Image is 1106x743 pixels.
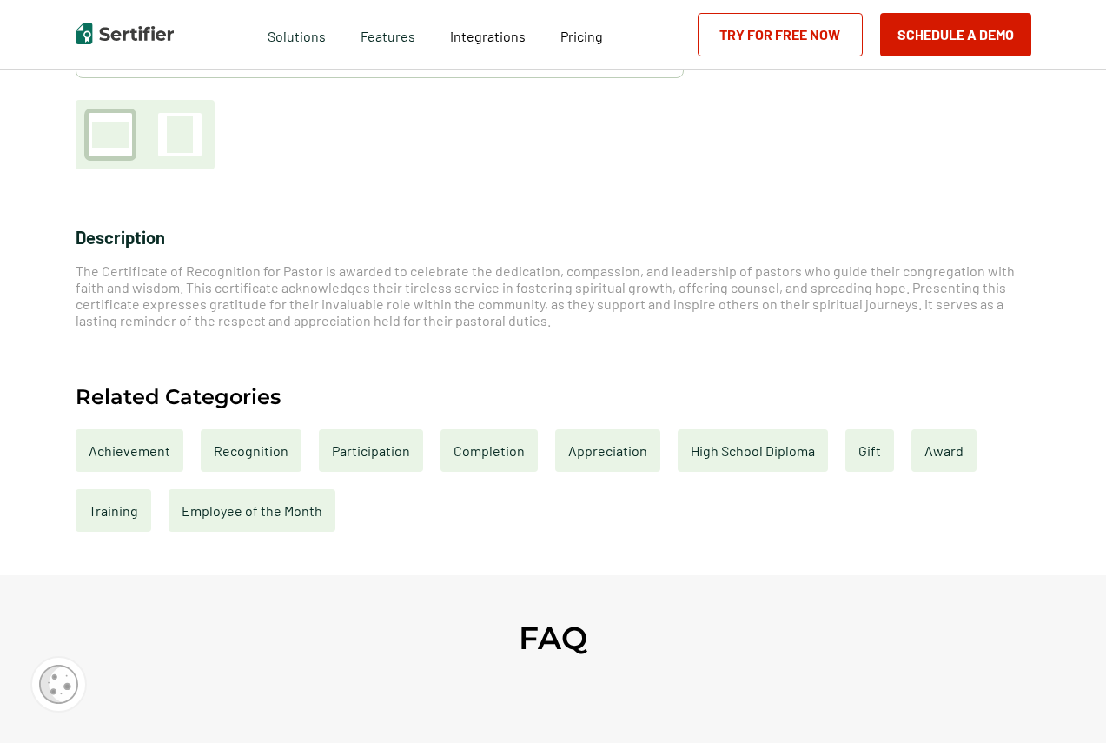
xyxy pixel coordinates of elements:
a: Integrations [450,23,526,45]
a: Participation [319,429,423,472]
a: Try for Free Now [698,13,863,56]
a: Training [76,489,151,532]
a: Achievement [76,429,183,472]
span: Pricing [560,28,603,44]
a: Recognition [201,429,301,472]
span: Integrations [450,28,526,44]
img: Sertifier | Digital Credentialing Platform [76,23,174,44]
a: Completion [440,429,538,472]
a: Appreciation [555,429,660,472]
img: Cookie Popup Icon [39,665,78,704]
a: Employee of the Month [169,489,335,532]
button: Schedule a Demo [880,13,1031,56]
span: The Certificate of Recognition for Pastor is awarded to celebrate the dedication, compassion, and... [76,262,1015,328]
a: Pricing [560,23,603,45]
h2: FAQ [519,619,587,657]
iframe: Chat Widget [1019,660,1106,743]
span: Features [361,23,415,45]
span: Solutions [268,23,326,45]
a: Gift [845,429,894,472]
h2: Related Categories [76,386,281,408]
a: High School Diploma [678,429,828,472]
span: Description [76,227,165,248]
a: Award [911,429,977,472]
